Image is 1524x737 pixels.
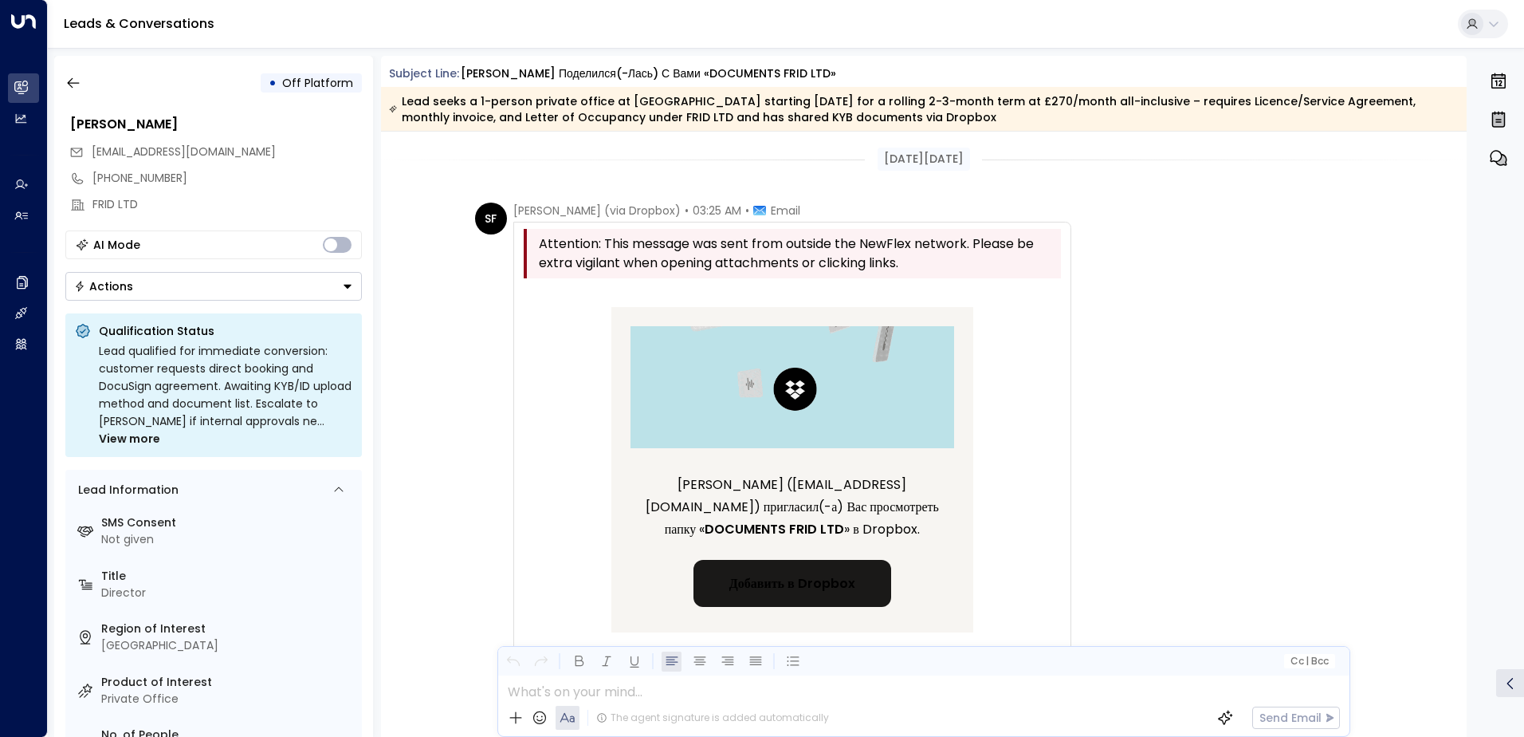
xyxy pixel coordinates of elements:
[745,203,749,219] span: •
[101,674,355,691] label: Product of Interest
[630,326,954,448] img: folder.gif
[99,323,352,339] p: Qualification Status
[99,430,160,447] span: View more
[99,342,352,447] div: Lead qualified for immediate conversion: customer requests direct booking and DocuSign agreement....
[101,621,355,637] label: Region of Interest
[539,235,1057,273] span: Attention: This message was sent from outside the NewFlex network. Please be extra vigilant when ...
[705,520,844,538] strong: DOCUMENTS FRID LTD
[269,69,277,97] div: •
[461,65,836,82] div: [PERSON_NAME] поделился(-лась) с Вами «DOCUMENTS FRID LTD»
[65,272,362,301] button: Actions
[73,482,179,499] div: Lead Information
[92,170,362,187] div: [PHONE_NUMBER]
[771,203,800,219] span: Email
[389,93,1458,125] div: Lead seeks a 1-person private office at [GEOGRAPHIC_DATA] starting [DATE] for a rolling 2-3-month...
[282,75,353,91] span: Off Platform
[101,585,355,601] div: Director
[685,203,689,219] span: •
[101,637,355,654] div: [GEOGRAPHIC_DATA]
[878,148,970,171] div: [DATE][DATE]
[389,65,459,81] span: Subject Line:
[101,514,355,531] label: SMS Consent
[93,237,140,253] div: AI Mode
[64,14,214,33] a: Leads & Conversations
[1306,656,1309,667] span: |
[513,203,681,219] span: [PERSON_NAME] (via Dropbox)
[74,279,133,294] div: Actions
[101,691,355,707] div: Private Office
[70,115,362,134] div: [PERSON_NAME]
[693,560,891,607] a: Добавить в Dropbox
[611,633,973,698] div: Получите больше возможностей при работе с файлами: скачайте программу для компьютера и мобильное ...
[596,711,829,725] div: The agent signature is added automatically
[92,144,276,160] span: firidovsabuhi@gmail.com
[630,474,954,541] div: [PERSON_NAME] ([EMAIL_ADDRESS][DOMAIN_NAME]) пригласил(-а) Вас просмотреть папку « » в Dropbox.
[92,196,362,213] div: FRID LTD
[475,203,507,235] div: SF
[729,573,855,593] span: Добавить в Dropbox
[693,203,741,219] span: 03:25 AM
[531,652,551,672] button: Redo
[1290,656,1328,667] span: Cc Bcc
[65,272,362,301] div: Button group with a nested menu
[1283,654,1334,669] button: Cc|Bcc
[101,531,355,548] div: Not given
[503,652,523,672] button: Undo
[92,144,276,160] span: [EMAIL_ADDRESS][DOMAIN_NAME]
[101,568,355,585] label: Title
